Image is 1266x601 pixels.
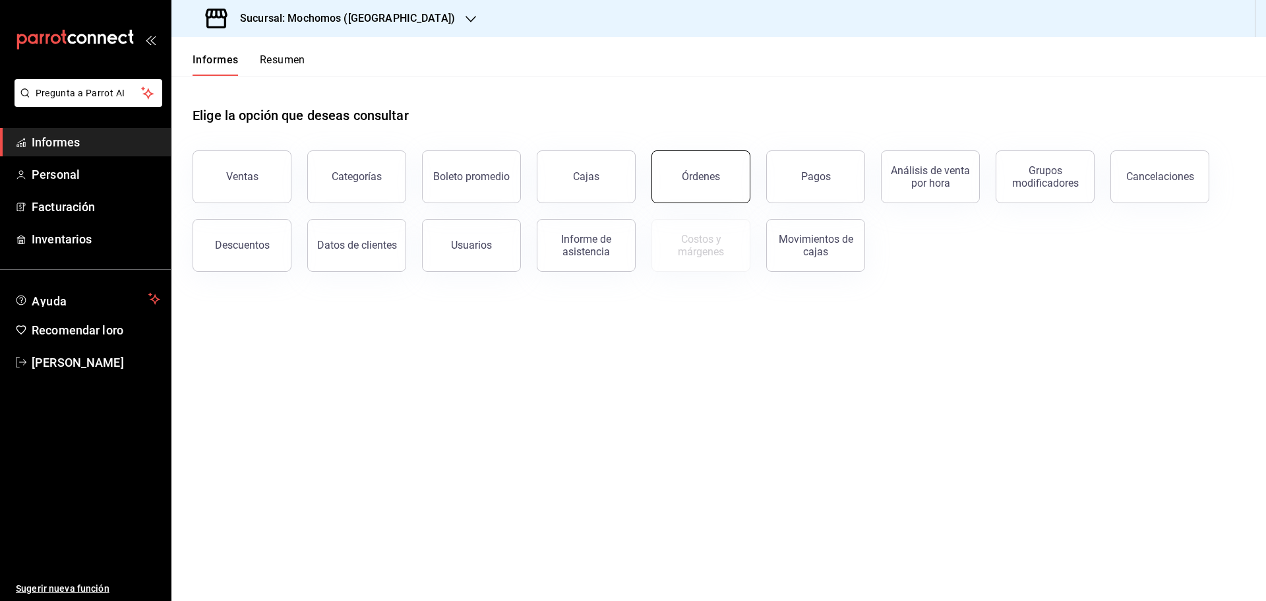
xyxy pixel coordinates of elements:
button: Cancelaciones [1110,150,1209,203]
font: Cajas [573,170,599,183]
button: abrir_cajón_menú [145,34,156,45]
font: Movimientos de cajas [779,233,853,258]
button: Pregunta a Parrot AI [15,79,162,107]
font: Resumen [260,53,305,66]
font: Inventarios [32,232,92,246]
font: Informe de asistencia [561,233,611,258]
font: Descuentos [215,239,270,251]
font: Análisis de venta por hora [891,164,970,189]
button: Datos de clientes [307,219,406,272]
font: Recomendar loro [32,323,123,337]
font: Datos de clientes [317,239,397,251]
font: Categorías [332,170,382,183]
font: Elige la opción que deseas consultar [193,108,409,123]
font: Órdenes [682,170,720,183]
font: Informes [193,53,239,66]
button: Contrata inventarios para ver este informe [651,219,750,272]
button: Descuentos [193,219,291,272]
font: Usuarios [451,239,492,251]
font: Informes [32,135,80,149]
a: Pregunta a Parrot AI [9,96,162,110]
button: Categorías [307,150,406,203]
div: pestañas de navegación [193,53,305,76]
button: Cajas [537,150,636,203]
font: Pagos [801,170,831,183]
font: Personal [32,168,80,181]
font: Facturación [32,200,95,214]
font: Boleto promedio [433,170,510,183]
font: Costos y márgenes [678,233,724,258]
button: Usuarios [422,219,521,272]
button: Movimientos de cajas [766,219,865,272]
button: Ventas [193,150,291,203]
font: Cancelaciones [1126,170,1194,183]
font: [PERSON_NAME] [32,356,124,369]
font: Sucursal: Mochomos ([GEOGRAPHIC_DATA]) [240,12,455,24]
button: Informe de asistencia [537,219,636,272]
button: Grupos modificadores [996,150,1095,203]
font: Grupos modificadores [1012,164,1079,189]
font: Ayuda [32,294,67,308]
font: Ventas [226,170,258,183]
button: Análisis de venta por hora [881,150,980,203]
font: Sugerir nueva función [16,583,109,594]
button: Órdenes [651,150,750,203]
button: Pagos [766,150,865,203]
font: Pregunta a Parrot AI [36,88,125,98]
button: Boleto promedio [422,150,521,203]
